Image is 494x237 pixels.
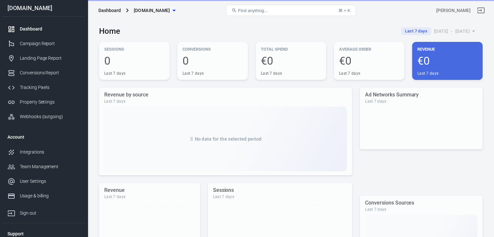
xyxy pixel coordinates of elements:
a: Landing Page Report [2,51,85,66]
div: Dashboard [20,26,80,32]
a: Property Settings [2,95,85,109]
div: Account id: 4GGnmKtI [436,7,471,14]
h3: Home [99,27,120,36]
div: Sign out [20,210,80,217]
div: Landing Page Report [20,55,80,62]
a: Usage & billing [2,189,85,203]
div: Dashboard [98,7,121,14]
div: Campaign Report [20,40,80,47]
div: User Settings [20,178,80,185]
div: Conversions Report [20,69,80,76]
button: [DOMAIN_NAME] [131,5,178,17]
button: Find anything...⌘ + K [226,5,356,16]
a: Tracking Pixels [2,80,85,95]
span: Find anything... [238,8,268,13]
a: Team Management [2,159,85,174]
div: Tracking Pixels [20,84,80,91]
div: Property Settings [20,99,80,106]
a: Integrations [2,145,85,159]
a: Sign out [2,203,85,220]
div: Team Management [20,163,80,170]
div: Integrations [20,149,80,156]
a: Sign out [473,3,489,18]
li: Account [2,129,85,145]
span: olgawebersocial.de [134,6,170,15]
a: User Settings [2,174,85,189]
a: Dashboard [2,22,85,36]
div: Webhooks (outgoing) [20,113,80,120]
div: ⌘ + K [338,8,350,13]
div: [DOMAIN_NAME] [2,5,85,11]
a: Webhooks (outgoing) [2,109,85,124]
div: Usage & billing [20,193,80,199]
a: Campaign Report [2,36,85,51]
a: Conversions Report [2,66,85,80]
